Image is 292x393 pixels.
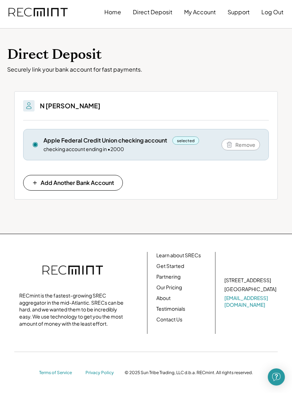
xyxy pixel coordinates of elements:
button: Support [228,5,250,20]
a: Contact Us [156,316,182,324]
h3: N [PERSON_NAME] [40,102,100,110]
img: recmint-logotype%403x.png [9,8,68,17]
div: Apple Federal Credit Union checking account [43,137,167,145]
a: Privacy Policy [85,370,118,376]
div: RECmint is the fastest-growing SREC aggregator in the mid-Atlantic. SRECs can be hard, and we wan... [19,293,126,327]
img: recmint-logotype%403x.png [42,259,103,284]
button: Remove [221,139,260,151]
button: Direct Deposit [133,5,172,20]
div: Securely link your bank account for fast payments. [7,66,285,74]
a: About [156,295,171,302]
a: Our Pricing [156,284,182,291]
button: My Account [184,5,216,20]
span: Add Another Bank Account [41,180,114,186]
a: Learn about SRECs [156,252,201,259]
div: checking account ending in •2000 [43,146,124,153]
a: Terms of Service [39,370,78,376]
button: Log Out [261,5,283,20]
button: Add Another Bank Account [23,175,123,191]
button: Home [104,5,121,20]
div: selected [172,137,199,145]
div: [GEOGRAPHIC_DATA] [224,286,276,293]
a: [EMAIL_ADDRESS][DOMAIN_NAME] [224,295,278,309]
a: Partnering [156,274,181,281]
div: [STREET_ADDRESS] [224,277,271,284]
a: Get Started [156,263,184,270]
a: Testimonials [156,306,185,313]
span: Remove [235,143,255,148]
div: © 2025 Sun Tribe Trading, LLC d.b.a. RECmint. All rights reserved. [125,370,253,376]
img: People.svg [25,102,33,110]
h1: Direct Deposit [7,47,285,63]
div: Open Intercom Messenger [268,369,285,386]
